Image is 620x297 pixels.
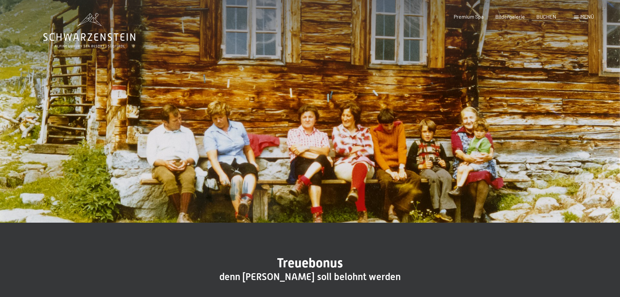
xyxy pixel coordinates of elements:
span: Treuebonus [277,255,343,271]
a: Bildergalerie [495,13,525,20]
a: BUCHEN [536,13,556,20]
span: denn [PERSON_NAME] soll belohnt werden [219,271,401,282]
span: Menü [580,13,594,20]
a: Premium Spa [454,13,484,20]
